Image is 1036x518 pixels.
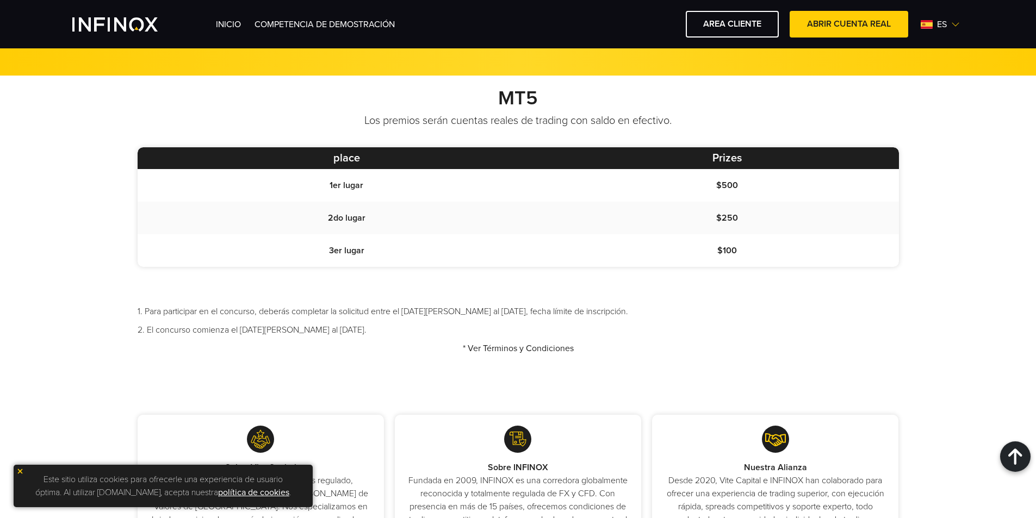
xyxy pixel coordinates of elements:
td: $250 [556,202,898,234]
a: política de cookies [218,487,289,498]
td: 1er lugar [138,169,556,202]
strong: Sobre INFINOX [488,462,548,473]
p: Los premios serán cuentas reales de trading con saldo en efectivo. [138,113,899,128]
th: place [138,147,556,169]
img: yellow close icon [16,467,24,475]
a: * Ver Términos y Condiciones [463,343,574,354]
td: $500 [556,169,898,202]
strong: Sobre Vite Capital [225,462,296,473]
th: Prizes [556,147,898,169]
strong: MT5 [498,86,538,110]
p: Este sitio utiliza cookies para ofrecerle una experiencia de usuario óptima. Al utilizar [DOMAIN_... [19,470,307,502]
a: ABRIR CUENTA REAL [790,11,908,38]
strong: Nuestra Alianza [744,462,807,473]
a: AREA CLIENTE [686,11,779,38]
span: es [933,18,951,31]
a: INICIO [216,19,241,30]
li: 1. Para participar en el concurso, deberás completar la solicitud entre el [DATE][PERSON_NAME] al... [138,305,899,318]
li: 2. El concurso comienza el [DATE][PERSON_NAME] al [DATE]. [138,323,899,336]
a: INFINOX Vite [72,17,183,32]
a: Competencia de Demostración [255,19,395,30]
td: 3er lugar [138,234,556,267]
td: $100 [556,234,898,267]
td: 2do lugar [138,202,556,234]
